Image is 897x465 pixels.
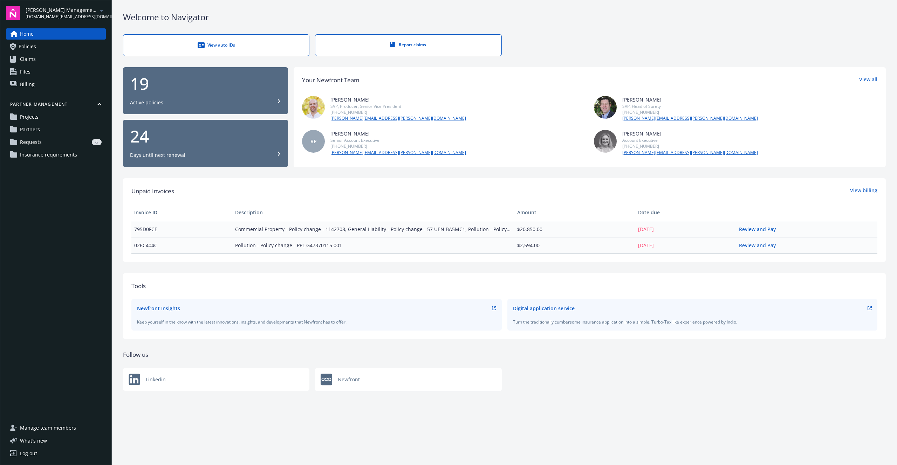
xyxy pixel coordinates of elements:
[6,6,20,20] img: navigator-logo.svg
[622,137,758,143] div: Account Executive
[123,368,309,391] div: Linkedin
[6,437,58,444] button: What's new
[6,111,106,123] a: Projects
[513,305,575,312] div: Digital application service
[330,96,466,103] div: [PERSON_NAME]
[310,138,317,145] span: RP
[739,226,781,233] a: Review and Pay
[514,237,635,253] td: $2,594.00
[20,111,39,123] span: Projects
[130,99,163,106] div: Active policies
[20,28,34,40] span: Home
[130,75,281,92] div: 19
[330,109,466,115] div: [PHONE_NUMBER]
[123,368,309,391] a: Newfront logoLinkedin
[130,128,281,145] div: 24
[6,79,106,90] a: Billing
[137,305,180,312] div: Newfront Insights
[235,225,512,233] span: Commercial Property - Policy change - 1142708, General Liability - Policy change - 57 UEN BA5MC1,...
[6,41,106,52] a: Policies
[315,368,501,391] div: Newfront
[635,204,736,221] th: Date due
[123,120,288,167] button: 24Days until next renewal
[20,149,77,160] span: Insurance requirements
[622,143,758,149] div: [PHONE_NUMBER]
[20,422,76,433] span: Manage team members
[330,103,466,109] div: SVP, Producer, Senior Vice President
[513,319,872,325] div: Turn the traditionally cumbersome insurance application into a simple, Turbo-Tax like experience ...
[330,130,466,137] div: [PERSON_NAME]
[330,137,466,143] div: Senior Account Executive
[123,67,288,114] button: 19Active policies
[26,14,97,20] span: [DOMAIN_NAME][EMAIL_ADDRESS][DOMAIN_NAME]
[20,124,40,135] span: Partners
[19,41,36,52] span: Policies
[123,350,886,359] div: Follow us
[6,66,106,77] a: Files
[6,101,106,110] button: Partner management
[622,150,758,156] a: [PERSON_NAME][EMAIL_ADDRESS][PERSON_NAME][DOMAIN_NAME]
[20,437,47,444] span: What ' s new
[20,137,42,148] span: Requests
[235,242,512,249] span: Pollution - Policy change - PPL G47370115 001
[622,115,758,122] a: [PERSON_NAME][EMAIL_ADDRESS][PERSON_NAME][DOMAIN_NAME]
[92,139,102,145] div: 6
[329,42,487,48] div: Report claims
[123,34,309,56] a: View auto IDs
[635,237,736,253] td: [DATE]
[20,66,30,77] span: Files
[739,242,781,249] a: Review and Pay
[131,221,232,237] td: 795D0FCE
[20,79,35,90] span: Billing
[131,204,232,221] th: Invoice ID
[129,374,140,385] img: Newfront logo
[315,34,501,56] a: Report claims
[622,109,758,115] div: [PHONE_NUMBER]
[20,448,37,459] div: Log out
[514,221,635,237] td: $20,850.00
[123,11,886,23] div: Welcome to Navigator
[622,130,758,137] div: [PERSON_NAME]
[6,137,106,148] a: Requests6
[137,319,496,325] div: Keep yourself in the know with the latest innovations, insights, and developments that Newfront h...
[6,28,106,40] a: Home
[594,96,617,119] img: photo
[594,130,617,153] img: photo
[232,204,515,221] th: Description
[130,152,185,159] div: Days until next renewal
[6,422,106,433] a: Manage team members
[850,187,877,196] a: View billing
[635,221,736,237] td: [DATE]
[330,115,466,122] a: [PERSON_NAME][EMAIL_ADDRESS][PERSON_NAME][DOMAIN_NAME]
[137,42,295,49] div: View auto IDs
[302,96,325,119] img: photo
[622,103,758,109] div: SVP, Head of Surety
[131,187,174,196] span: Unpaid Invoices
[859,76,877,85] a: View all
[6,124,106,135] a: Partners
[622,96,758,103] div: [PERSON_NAME]
[131,237,232,253] td: 026C404C
[6,149,106,160] a: Insurance requirements
[514,204,635,221] th: Amount
[20,54,36,65] span: Claims
[26,6,106,20] button: [PERSON_NAME] Management Company[DOMAIN_NAME][EMAIL_ADDRESS][DOMAIN_NAME]arrowDropDown
[302,76,360,85] div: Your Newfront Team
[6,54,106,65] a: Claims
[97,6,106,15] a: arrowDropDown
[315,368,501,391] a: Newfront logoNewfront
[330,143,466,149] div: [PHONE_NUMBER]
[330,150,466,156] a: [PERSON_NAME][EMAIL_ADDRESS][PERSON_NAME][DOMAIN_NAME]
[26,6,97,14] span: [PERSON_NAME] Management Company
[131,282,877,291] div: Tools
[321,374,332,386] img: Newfront logo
